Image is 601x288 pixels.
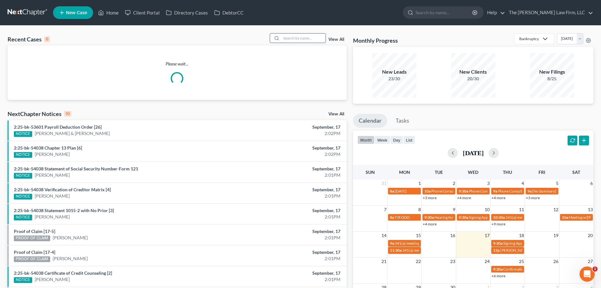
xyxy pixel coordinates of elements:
span: 17 [484,232,490,239]
span: 22 [415,258,421,265]
span: Phone Consultation - [PERSON_NAME] [431,189,496,193]
div: September, 17 [236,228,340,235]
span: [No Summary] [532,189,556,193]
a: [PERSON_NAME] [35,172,70,178]
span: 9a [390,241,394,246]
span: 15 [415,232,421,239]
div: NOTICE [14,215,32,220]
h2: [DATE] [463,150,484,156]
span: 9 [452,206,456,213]
div: NOTICE [14,152,32,158]
span: 27 [587,258,593,265]
span: 1 [418,180,421,187]
span: 9:30a [493,241,503,246]
a: DebtorCC [211,7,247,18]
span: 10a [562,215,568,220]
div: 23/30 [372,76,416,82]
p: Please wait... [8,61,347,67]
div: NextChapter Notices [8,110,71,118]
span: 8a [390,189,394,193]
a: Proof of Claim [17-5] [14,229,55,234]
a: Calendar [353,114,387,128]
span: Thu [503,169,512,175]
div: 2:02PM [236,130,340,137]
a: [PERSON_NAME] [53,235,88,241]
span: Mon [399,169,410,175]
span: 10 [484,206,490,213]
button: month [357,136,374,144]
div: 10 [64,111,71,117]
div: Bankruptcy [519,36,539,41]
span: 13 [587,206,593,213]
a: [PERSON_NAME] & [PERSON_NAME] [35,130,110,137]
button: day [390,136,403,144]
a: Help [484,7,505,18]
div: 20/30 [451,76,495,82]
a: +4 more [492,195,505,200]
div: NOTICE [14,131,32,137]
span: 20 [587,232,593,239]
span: 18 [518,232,525,239]
a: Proof of Claim [17-4] [14,249,55,255]
div: New Clients [451,68,495,76]
div: 2:01PM [236,214,340,220]
a: View All [328,112,344,116]
span: 19 [553,232,559,239]
a: 2:25-bk-54038 Chapter 13 Plan [6] [14,145,82,150]
span: Sat [572,169,580,175]
div: September, 17 [236,249,340,255]
span: 9:30a [493,267,503,272]
span: Phone Consultation - [PERSON_NAME] [469,189,534,193]
span: 9:30a [459,189,468,193]
a: View All [328,37,344,42]
div: September, 17 [236,166,340,172]
span: 341(a) meeting for [PERSON_NAME] [395,241,456,246]
div: September, 17 [236,207,340,214]
span: 9:30a [424,215,434,220]
a: [PERSON_NAME] [35,151,70,157]
div: 2:01PM [236,172,340,178]
div: Recent Cases [8,35,50,43]
span: 1 [592,267,598,272]
span: 341(a) meeting for [PERSON_NAME] [402,248,463,253]
span: 24 [484,258,490,265]
div: 2:01PM [236,276,340,283]
span: 3 [486,180,490,187]
input: Search by name... [281,34,326,43]
div: 2:01PM [236,193,340,199]
a: [PERSON_NAME] [35,276,70,283]
div: 2:01PM [236,235,340,241]
span: 341(a) meeting for [PERSON_NAME] [505,215,566,220]
span: 9a [493,189,497,193]
div: PROOF OF CLAIM [14,236,50,241]
span: Tue [435,169,443,175]
a: 2:25-bk-54038 Statement of Social Security Number-Form 121 [14,166,138,171]
a: [PERSON_NAME] [35,193,70,199]
span: Sun [366,169,375,175]
a: [PERSON_NAME] [35,214,70,220]
span: 11:30a [390,248,402,253]
span: Fri [539,169,545,175]
a: 2:25-bk-54038 Certificate of Credit Counseling [2] [14,270,112,276]
a: [PERSON_NAME] [53,255,88,262]
span: Wed [468,169,478,175]
span: Hearing for [PERSON_NAME] & [PERSON_NAME] [434,215,517,220]
div: 0 [44,36,50,42]
div: September, 17 [236,187,340,193]
span: 23 [450,258,456,265]
span: 21 [381,258,387,265]
button: week [374,136,390,144]
div: 2:02PM [236,151,340,157]
span: Tiff OOO [395,215,410,220]
span: 7 [383,206,387,213]
span: [PERSON_NAME] and Google Ads Consultation [500,248,579,253]
span: 10a [424,189,431,193]
a: +4 more [423,222,437,226]
div: September, 17 [236,270,340,276]
span: 12 [553,206,559,213]
div: 2:01PM [236,255,340,262]
input: Search by name... [415,7,473,18]
a: Client Portal [122,7,163,18]
div: PROOF OF CLAIM [14,256,50,262]
span: Signing Appointment - [PERSON_NAME] - Chapter 7 [469,215,555,220]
